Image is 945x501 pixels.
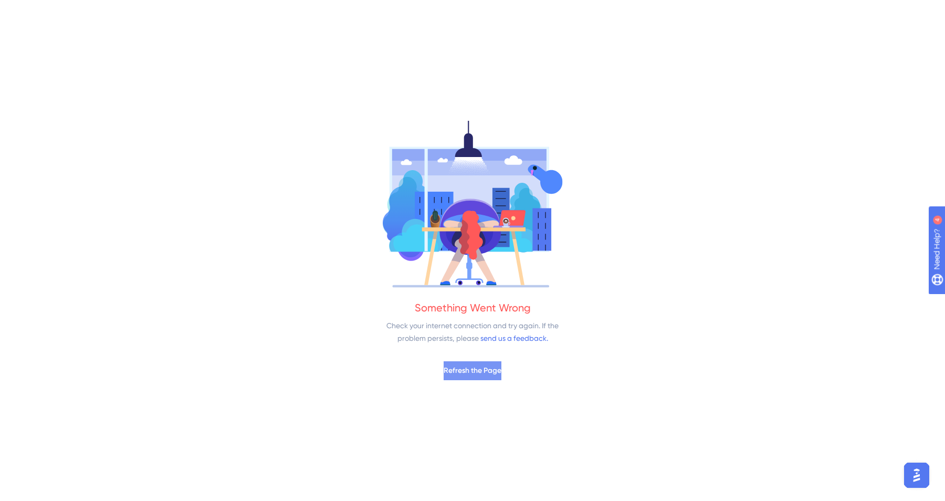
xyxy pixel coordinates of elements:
div: 4 [73,5,76,14]
div: Check your internet connection and try again. If the problem persists, please [381,319,564,345]
a: send us a feedback. [480,334,548,342]
div: Something Went Wrong [415,300,531,315]
span: Need Help? [25,3,66,15]
iframe: UserGuiding AI Assistant Launcher [901,460,932,491]
span: Refresh the Page [444,364,501,377]
button: Refresh the Page [444,361,501,380]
